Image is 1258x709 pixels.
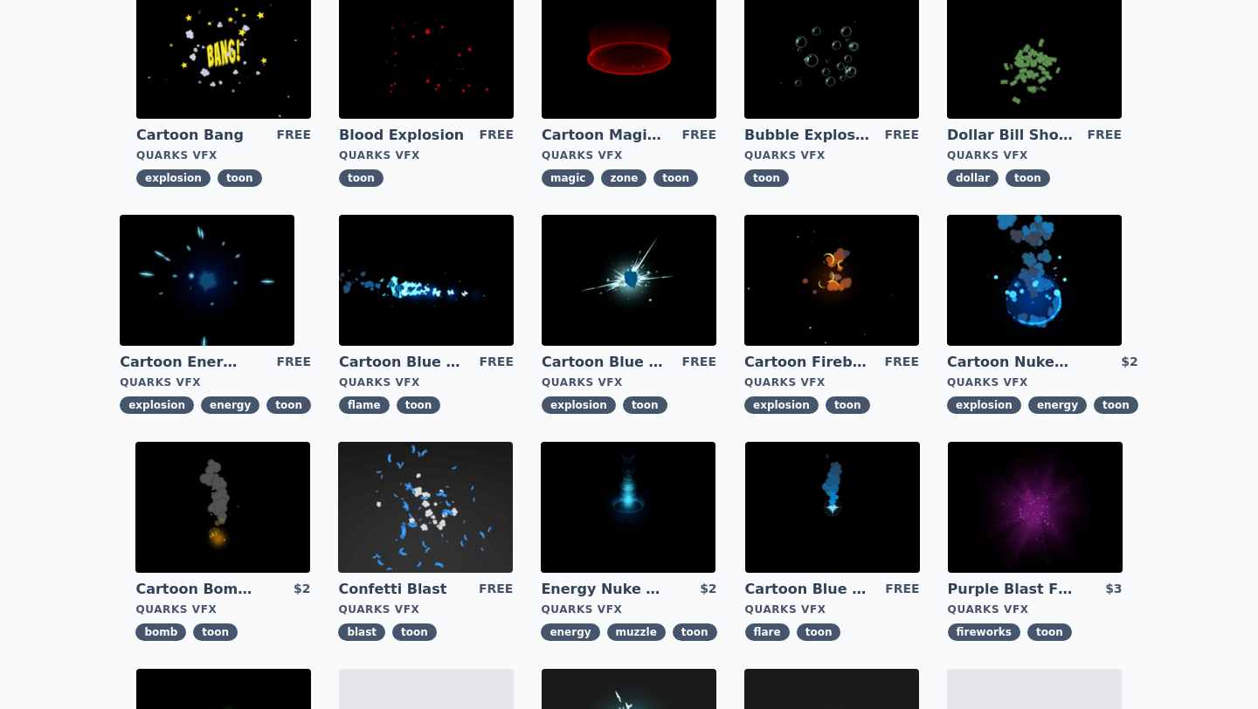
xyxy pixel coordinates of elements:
div: Quarks VFX [948,602,1123,616]
span: blast [338,623,385,641]
div: $3 [1105,580,1122,599]
div: Quarks VFX [339,375,514,389]
span: toon [1094,396,1138,414]
span: energy [201,396,259,414]
span: explosion [947,396,1021,414]
div: $2 [294,580,310,599]
span: toon [623,396,667,414]
img: imgAlt [120,215,294,346]
span: toon [193,623,238,641]
a: Cartoon Bomb Fuse [135,580,261,599]
a: Cartoon Blue Flamethrower [339,353,465,372]
a: Cartoon Blue Flare [745,580,871,599]
div: Quarks VFX [947,375,1138,389]
div: FREE [277,353,311,372]
div: Quarks VFX [339,148,514,162]
img: imgAlt [338,442,513,573]
span: energy [541,623,599,641]
div: Quarks VFX [947,148,1122,162]
div: FREE [682,353,716,372]
a: Confetti Blast [338,580,464,599]
div: Quarks VFX [744,148,919,162]
span: energy [1028,396,1087,414]
div: Quarks VFX [542,375,716,389]
img: imgAlt [541,442,715,573]
a: Purple Blast Fireworks [948,580,1074,599]
div: Quarks VFX [744,375,919,389]
div: FREE [479,580,513,599]
span: zone [601,169,646,187]
div: FREE [885,126,919,145]
span: explosion [136,169,211,187]
span: explosion [744,396,819,414]
div: Quarks VFX [542,148,716,162]
a: Cartoon Bang [136,126,262,145]
a: Energy Nuke Muzzle Flash [541,580,667,599]
div: $2 [1121,353,1137,372]
img: imgAlt [947,215,1122,346]
span: explosion [120,396,194,414]
a: Cartoon Fireball Explosion [744,353,870,372]
a: Cartoon Magic Zone [542,126,667,145]
a: Blood Explosion [339,126,465,145]
span: toon [397,396,441,414]
a: Bubble Explosion [744,126,870,145]
span: toon [339,169,384,187]
span: toon [392,623,437,641]
div: Quarks VFX [135,602,310,616]
span: toon [1027,623,1072,641]
a: Cartoon Energy Explosion [120,353,245,372]
img: imgAlt [948,442,1123,573]
span: toon [826,396,870,414]
a: Cartoon Nuke Energy Explosion [947,353,1073,372]
span: flame [339,396,390,414]
div: Quarks VFX [136,148,311,162]
img: imgAlt [542,215,716,346]
a: Dollar Bill Shower [947,126,1073,145]
div: FREE [480,126,514,145]
div: Quarks VFX [745,602,920,616]
span: toon [266,396,311,414]
span: muzzle [607,623,666,641]
div: Quarks VFX [541,602,716,616]
img: imgAlt [339,215,514,346]
span: fireworks [948,623,1020,641]
span: bomb [135,623,186,641]
div: FREE [277,126,311,145]
span: toon [744,169,789,187]
div: FREE [1088,126,1122,145]
span: explosion [542,396,616,414]
span: toon [1006,169,1050,187]
span: dollar [947,169,999,187]
span: toon [653,169,698,187]
img: imgAlt [135,442,310,573]
img: imgAlt [745,442,920,573]
span: toon [797,623,841,641]
div: FREE [885,580,919,599]
div: FREE [682,126,716,145]
div: Quarks VFX [338,602,513,616]
div: FREE [480,353,514,372]
span: magic [542,169,594,187]
span: flare [745,623,790,641]
img: imgAlt [744,215,919,346]
div: Quarks VFX [120,375,311,389]
div: FREE [885,353,919,372]
a: Cartoon Blue Gas Explosion [542,353,667,372]
div: $2 [700,580,716,599]
span: toon [218,169,262,187]
span: toon [673,623,717,641]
